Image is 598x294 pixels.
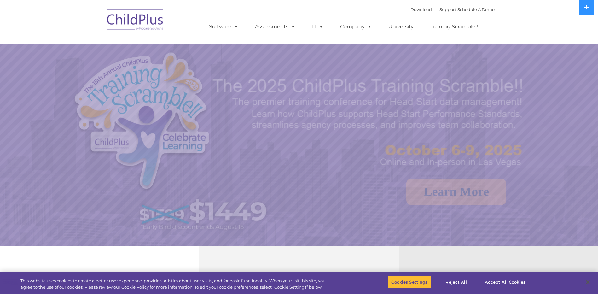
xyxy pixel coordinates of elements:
button: Accept All Cookies [481,276,529,289]
img: ChildPlus by Procare Solutions [104,5,167,37]
font: | [410,7,495,12]
a: Download [410,7,432,12]
a: Company [334,21,378,33]
button: Close [581,275,595,289]
a: Software [203,21,245,33]
a: Learn More [406,179,506,205]
a: IT [306,21,330,33]
button: Cookies Settings [388,276,431,289]
a: University [382,21,420,33]
button: Reject All [437,276,476,289]
a: Training Scramble!! [424,21,484,33]
div: This website uses cookies to create a better user experience, provide statistics about user visit... [20,278,329,290]
a: Support [439,7,456,12]
a: Assessments [249,21,302,33]
a: Schedule A Demo [457,7,495,12]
